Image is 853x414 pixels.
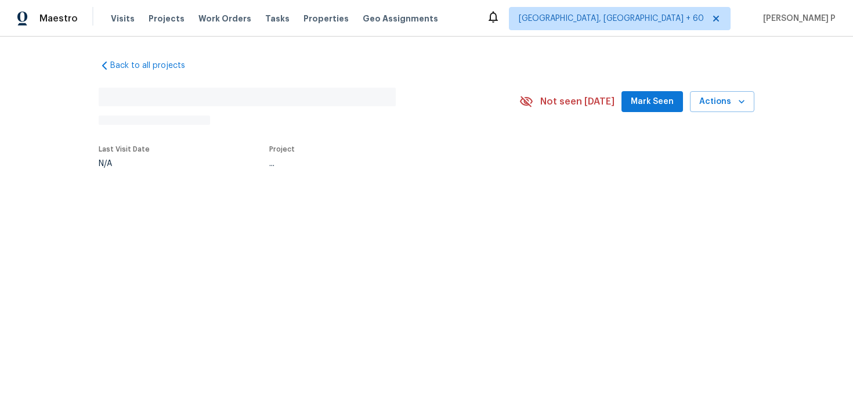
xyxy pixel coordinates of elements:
[519,13,704,24] span: [GEOGRAPHIC_DATA], [GEOGRAPHIC_DATA] + 60
[149,13,185,24] span: Projects
[690,91,754,113] button: Actions
[631,95,674,109] span: Mark Seen
[758,13,836,24] span: [PERSON_NAME] P
[621,91,683,113] button: Mark Seen
[269,160,492,168] div: ...
[111,13,135,24] span: Visits
[39,13,78,24] span: Maestro
[699,95,745,109] span: Actions
[99,160,150,168] div: N/A
[99,146,150,153] span: Last Visit Date
[540,96,615,107] span: Not seen [DATE]
[265,15,290,23] span: Tasks
[303,13,349,24] span: Properties
[99,60,210,71] a: Back to all projects
[269,146,295,153] span: Project
[363,13,438,24] span: Geo Assignments
[198,13,251,24] span: Work Orders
